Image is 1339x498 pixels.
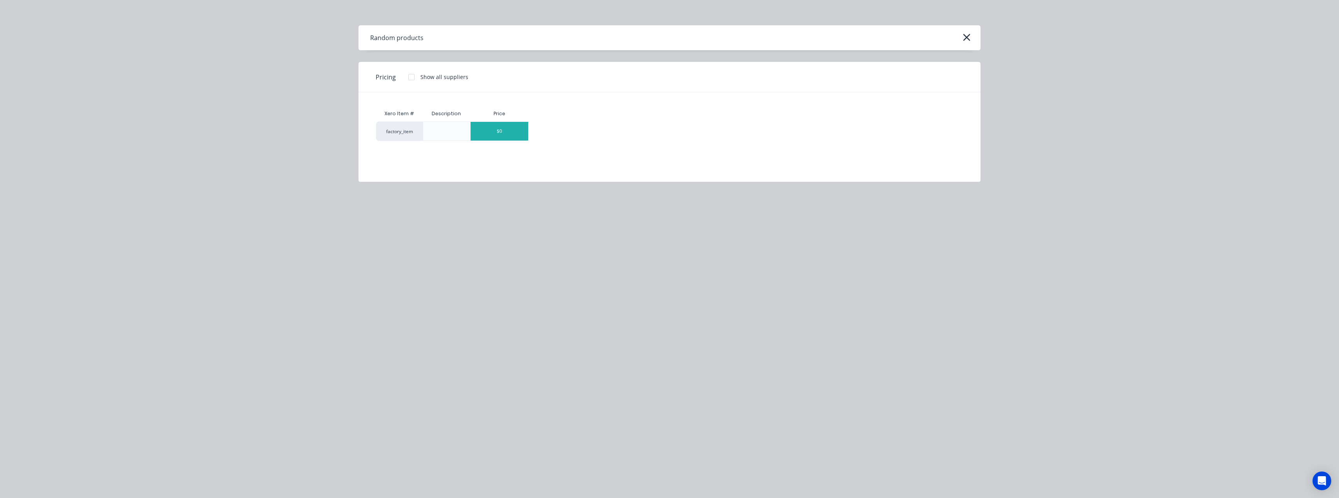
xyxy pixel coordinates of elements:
div: Price [470,106,529,121]
div: Xero Item # [376,106,423,121]
span: Pricing [376,72,396,82]
div: Random products [370,33,423,42]
div: Open Intercom Messenger [1313,472,1331,490]
div: factory_item [376,121,423,141]
div: Show all suppliers [420,73,468,81]
div: $0 [471,122,528,141]
div: Description [425,104,467,123]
